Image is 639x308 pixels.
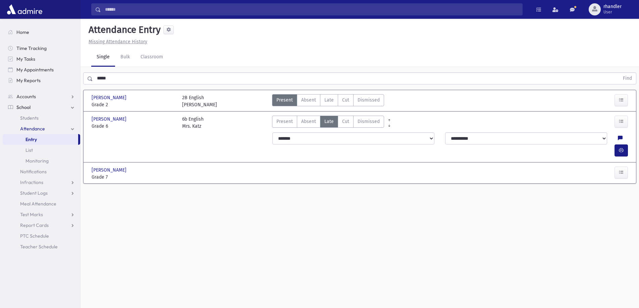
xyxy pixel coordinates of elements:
[25,147,33,153] span: List
[20,201,56,207] span: Meal Attendance
[182,94,217,108] div: 2B English [PERSON_NAME]
[20,233,49,239] span: PTC Schedule
[16,94,36,100] span: Accounts
[3,134,78,145] a: Entry
[5,3,44,16] img: AdmirePro
[324,97,334,104] span: Late
[342,97,349,104] span: Cut
[3,220,80,231] a: Report Cards
[324,118,334,125] span: Late
[92,101,175,108] span: Grade 2
[16,56,35,62] span: My Tasks
[3,75,80,86] a: My Reports
[101,3,522,15] input: Search
[115,48,135,67] a: Bulk
[92,94,128,101] span: [PERSON_NAME]
[301,118,316,125] span: Absent
[272,116,384,130] div: AttTypes
[3,188,80,198] a: Student Logs
[20,169,47,175] span: Notifications
[20,190,48,196] span: Student Logs
[3,27,80,38] a: Home
[86,24,161,36] h5: Attendance Entry
[16,67,54,73] span: My Appointments
[3,123,80,134] a: Attendance
[3,166,80,177] a: Notifications
[16,77,41,83] span: My Reports
[619,73,636,84] button: Find
[3,156,80,166] a: Monitoring
[92,174,175,181] span: Grade 7
[92,167,128,174] span: [PERSON_NAME]
[3,198,80,209] a: Meal Attendance
[91,48,115,67] a: Single
[16,45,47,51] span: Time Tracking
[276,118,293,125] span: Present
[3,54,80,64] a: My Tasks
[342,118,349,125] span: Cut
[3,231,80,241] a: PTC Schedule
[603,4,622,9] span: rhandler
[25,136,37,142] span: Entry
[603,9,622,15] span: User
[20,211,43,218] span: Test Marks
[358,97,380,104] span: Dismissed
[25,158,49,164] span: Monitoring
[3,102,80,113] a: School
[92,123,175,130] span: Grade 6
[20,179,43,185] span: Infractions
[3,145,80,156] a: List
[20,222,49,228] span: Report Cards
[3,113,80,123] a: Students
[135,48,168,67] a: Classroom
[3,91,80,102] a: Accounts
[3,43,80,54] a: Time Tracking
[3,209,80,220] a: Test Marks
[20,126,45,132] span: Attendance
[276,97,293,104] span: Present
[301,97,316,104] span: Absent
[20,244,58,250] span: Teacher Schedule
[89,39,147,45] u: Missing Attendance History
[182,116,204,130] div: 6b English Mrs. Katz
[3,241,80,252] a: Teacher Schedule
[3,64,80,75] a: My Appointments
[358,118,380,125] span: Dismissed
[92,116,128,123] span: [PERSON_NAME]
[3,177,80,188] a: Infractions
[16,29,29,35] span: Home
[272,94,384,108] div: AttTypes
[20,115,39,121] span: Students
[86,39,147,45] a: Missing Attendance History
[16,104,31,110] span: School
